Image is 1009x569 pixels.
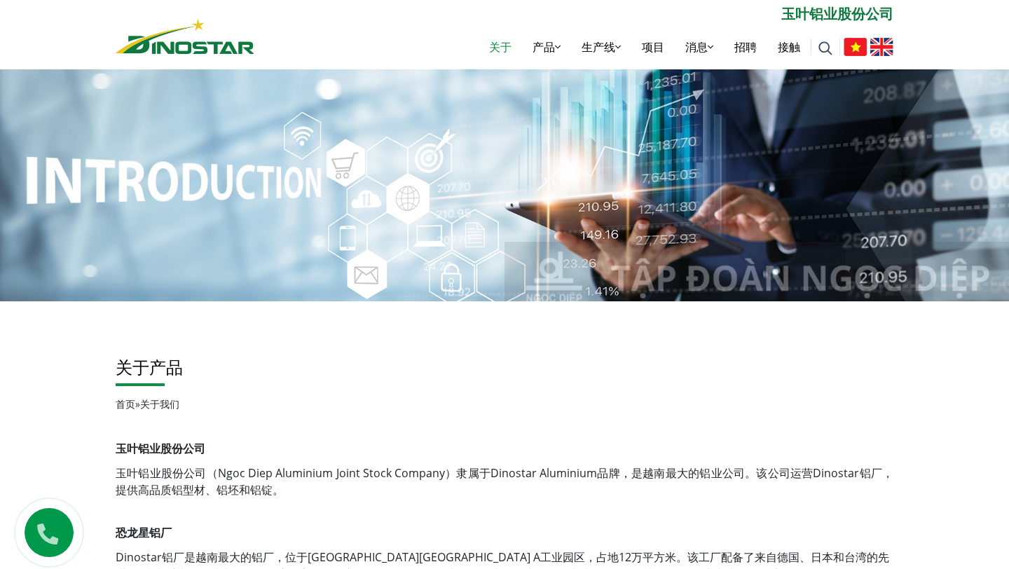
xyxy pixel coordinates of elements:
font: 接触 [778,39,800,55]
font: 消息 [685,39,708,55]
font: 项目 [642,39,664,55]
a: 关于 [479,25,522,69]
a: 生产线 [571,25,631,69]
a: 首页 [116,397,135,411]
font: 关于 [489,39,512,55]
a: 接触 [767,25,811,69]
font: 玉叶铝业股份公司 [116,441,205,456]
a: Dinostar铝厂 [116,549,184,565]
img: 恐龙之星 [116,19,254,54]
font: 生产线 [582,39,615,55]
font: （Ngoc Diep Aluminium Joint Stock Company）隶属于Dinostar Aluminium品牌，是越南最大的铝业公司。该公司运营Dinostar铝厂，提供高品质... [116,465,893,498]
font: 产品 [533,39,555,55]
font: 招聘 [734,39,757,55]
font: » [135,397,140,411]
font: 关于我们 [140,397,179,411]
img: 英语 [870,38,893,56]
a: 招聘 [724,25,767,69]
a: 玉叶铝业股份公司 [116,465,207,481]
img: 越南语 [844,38,867,56]
a: 项目 [631,25,675,69]
font: 玉叶铝业股份公司 [781,4,893,23]
font: 恐龙星铝厂 [116,525,172,540]
a: 产品 [522,25,571,69]
a: 消息 [675,25,724,69]
a: 关于产品 [116,355,183,378]
img: 搜索 [818,41,832,55]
